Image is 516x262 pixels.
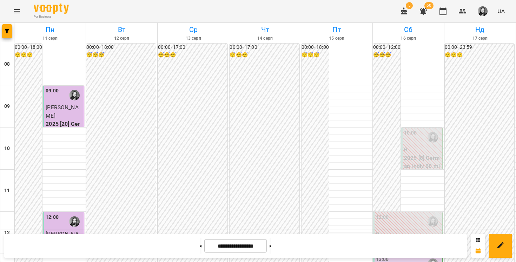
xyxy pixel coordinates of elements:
[374,24,443,35] h6: Сб
[230,44,299,51] h6: 00:00 - 17:00
[15,35,85,42] h6: 11 серп
[15,44,42,51] h6: 00:00 - 18:00
[230,24,299,35] h6: Чт
[159,24,228,35] h6: Ср
[445,44,514,51] h6: 00:00 - 23:59
[15,51,42,59] h6: 😴😴😴
[404,129,417,137] label: 10:00
[302,51,329,59] h6: 😴😴😴
[374,35,443,42] h6: 16 серп
[302,44,329,51] h6: 00:00 - 18:00
[4,145,10,152] h6: 10
[445,35,515,42] h6: 17 серп
[46,120,82,145] p: 2025 [20] German Indiv 60 min
[4,60,10,68] h6: 08
[404,154,441,187] p: 2025 [8] German Indiv 60 min ([PERSON_NAME])
[15,24,85,35] h6: Пн
[86,44,156,51] h6: 00:00 - 18:00
[376,214,389,221] label: 12:00
[4,187,10,195] h6: 11
[302,24,371,35] h6: Пт
[445,24,515,35] h6: Нд
[445,51,514,59] h6: 😴😴😴
[373,44,401,51] h6: 00:00 - 12:00
[46,104,78,119] span: [PERSON_NAME]
[497,7,505,15] span: UA
[158,44,227,51] h6: 00:00 - 17:00
[230,35,299,42] h6: 14 серп
[478,6,488,16] img: 9e1ebfc99129897ddd1a9bdba1aceea8.jpg
[424,2,434,9] span: 60
[46,214,59,221] label: 12:00
[159,35,228,42] h6: 13 серп
[87,35,156,42] h6: 12 серп
[428,216,438,227] img: Першина Валерія Андріївна (н)
[34,14,69,19] span: For Business
[69,216,80,227] img: Першина Валерія Андріївна (н)
[428,132,438,143] img: Першина Валерія Андріївна (н)
[495,5,508,18] button: UA
[158,51,227,59] h6: 😴😴😴
[373,51,401,59] h6: 😴😴😴
[406,2,413,9] span: 5
[404,145,441,154] p: 0
[302,35,371,42] h6: 15 серп
[69,90,80,100] img: Першина Валерія Андріївна (н)
[34,4,69,14] img: Voopty Logo
[230,51,299,59] h6: 😴😴😴
[4,229,10,237] h6: 12
[8,3,25,20] button: Menu
[86,51,156,59] h6: 😴😴😴
[46,87,59,95] label: 09:00
[87,24,156,35] h6: Вт
[4,103,10,110] h6: 09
